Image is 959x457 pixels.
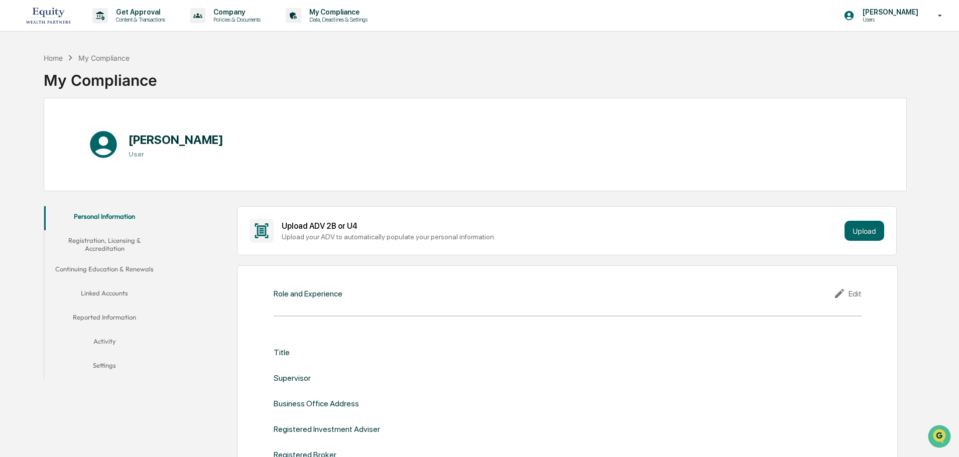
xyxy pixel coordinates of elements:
div: Business Office Address [274,399,359,408]
button: Reported Information [44,307,165,331]
div: Supervisor [274,373,311,383]
button: Personal Information [44,206,165,230]
a: 🖐️Preclearance [6,122,69,140]
button: Upload [845,221,884,241]
p: How can we help? [10,21,183,37]
div: secondary tabs example [44,206,165,379]
span: Attestations [83,126,125,136]
div: Upload ADV 2B or U4 [282,221,841,231]
button: Continuing Education & Renewals [44,259,165,283]
span: Preclearance [20,126,65,136]
h1: [PERSON_NAME] [129,132,223,147]
p: Company [205,8,266,16]
div: My Compliance [44,63,157,89]
button: Activity [44,331,165,355]
p: Users [855,16,923,23]
p: [PERSON_NAME] [855,8,923,16]
button: Start new chat [171,80,183,92]
div: My Compliance [78,54,130,62]
div: Start new chat [34,77,165,87]
div: Edit [833,287,862,299]
img: logo [24,4,72,27]
button: Linked Accounts [44,283,165,307]
div: Home [44,54,63,62]
iframe: Open customer support [927,424,954,451]
span: Pylon [100,170,122,178]
p: Data, Deadlines & Settings [301,16,373,23]
div: Role and Experience [274,289,342,298]
div: Title [274,348,290,357]
a: Powered byPylon [71,170,122,178]
div: 🔎 [10,146,18,155]
div: Upload your ADV to automatically populate your personal information. [282,233,841,241]
img: 1746055101610-c473b297-6a78-478c-a979-82029cc54cd1 [10,77,28,95]
div: 🗄️ [73,127,81,135]
p: Policies & Documents [205,16,266,23]
button: Settings [44,355,165,379]
div: 🖐️ [10,127,18,135]
h3: User [129,150,223,158]
a: 🗄️Attestations [69,122,129,140]
p: My Compliance [301,8,373,16]
a: 🔎Data Lookup [6,141,67,160]
div: Registered Investment Adviser [274,424,380,434]
div: We're available if you need us! [34,87,127,95]
p: Content & Transactions [108,16,170,23]
span: Data Lookup [20,145,63,156]
button: Registration, Licensing & Accreditation [44,230,165,259]
p: Get Approval [108,8,170,16]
